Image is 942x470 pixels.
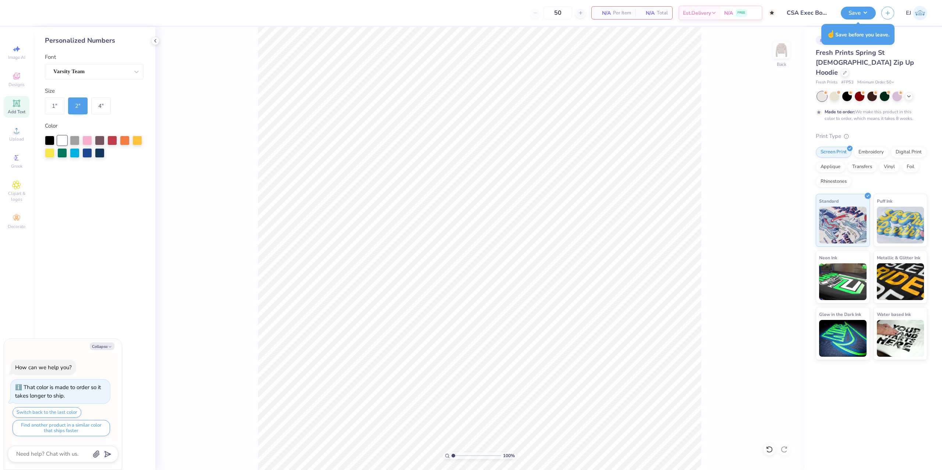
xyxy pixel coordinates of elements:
div: Foil [902,161,919,172]
span: Decorate [8,224,25,229]
div: Transfers [847,161,877,172]
span: Puff Ink [877,197,892,205]
span: FREE [737,10,745,15]
div: Size [45,87,144,95]
input: – – [543,6,572,19]
img: Back [774,43,789,57]
div: 2 " [68,97,88,114]
div: Color [45,122,144,130]
div: 1 " [45,97,64,114]
span: Standard [819,197,839,205]
img: Standard [819,207,867,243]
button: Save [841,7,876,19]
img: Edgardo Jr [913,6,927,20]
span: 100 % [503,452,515,459]
span: Greek [11,163,22,169]
div: Print Type [816,132,927,140]
span: EJ [906,9,911,17]
span: Designs [8,82,25,88]
button: Find another product in a similar color that ships faster [13,420,110,436]
div: Rhinestones [816,176,851,187]
label: Font [45,53,56,61]
img: Water based Ink [877,320,924,357]
span: Water based Ink [877,310,911,318]
div: Applique [816,161,845,172]
div: Screen Print [816,147,851,158]
span: Per Item [613,9,631,17]
span: Glow in the Dark Ink [819,310,861,318]
span: Clipart & logos [4,191,29,202]
span: Minimum Order: 50 + [857,79,894,86]
img: Neon Ink [819,263,867,300]
button: Collapse [90,342,114,350]
a: EJ [906,6,927,20]
div: Embroidery [854,147,889,158]
button: Switch back to the last color [13,407,81,418]
span: Metallic & Glitter Ink [877,254,920,261]
span: N/A [596,9,611,17]
span: Total [657,9,668,17]
span: Fresh Prints Spring St [DEMOGRAPHIC_DATA] Zip Up Hoodie [816,48,914,77]
span: N/A [724,9,733,17]
span: Est. Delivery [683,9,711,17]
span: Image AI [8,54,25,60]
span: Upload [9,136,24,142]
div: We make this product in this color to order, which means it takes 8 weeks. [825,108,915,122]
div: How can we help you? [15,364,72,371]
div: Save before you leave. [821,24,895,45]
span: ☝️ [826,29,835,39]
div: # 512285A [816,36,845,45]
span: Fresh Prints [816,79,837,86]
img: Puff Ink [877,207,924,243]
span: N/A [640,9,655,17]
div: Personalized Numbers [45,36,144,46]
span: # FP53 [841,79,854,86]
div: That color is made to order so it takes longer to ship. [15,384,101,399]
img: Metallic & Glitter Ink [877,263,924,300]
div: Vinyl [879,161,900,172]
input: Untitled Design [781,6,835,20]
span: Add Text [8,109,25,115]
div: Digital Print [891,147,927,158]
img: Glow in the Dark Ink [819,320,867,357]
span: Neon Ink [819,254,837,261]
div: Back [777,61,786,68]
strong: Made to order: [825,109,855,115]
div: 4 " [91,97,111,114]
